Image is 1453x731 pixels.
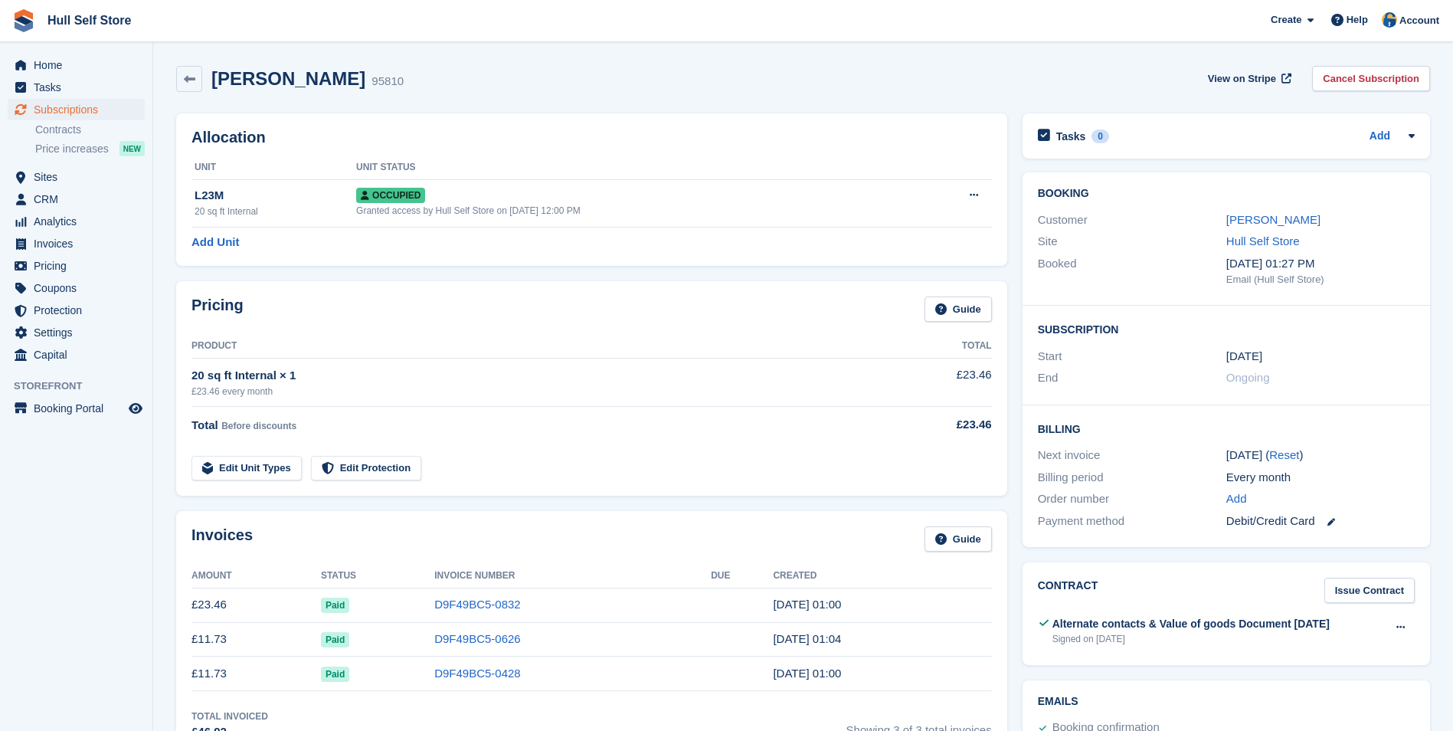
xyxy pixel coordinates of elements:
[8,77,145,98] a: menu
[1382,12,1397,28] img: Hull Self Store
[1038,369,1226,387] div: End
[191,657,321,691] td: £11.73
[211,68,365,89] h2: [PERSON_NAME]
[924,297,992,322] a: Guide
[321,564,434,588] th: Status
[34,255,126,277] span: Pricing
[8,211,145,232] a: menu
[1038,211,1226,229] div: Customer
[1038,578,1098,603] h2: Contract
[321,598,349,613] span: Paid
[1038,233,1226,251] div: Site
[191,156,356,180] th: Unit
[1324,578,1415,603] a: Issue Contract
[191,334,885,359] th: Product
[34,77,126,98] span: Tasks
[773,598,841,611] time: 2025-09-24 00:00:58 UTC
[773,564,991,588] th: Created
[924,526,992,552] a: Guide
[1052,616,1330,632] div: Alternate contacts & Value of goods Document [DATE]
[191,418,218,431] span: Total
[356,188,425,203] span: Occupied
[35,140,145,157] a: Price increases NEW
[1226,213,1320,226] a: [PERSON_NAME]
[221,421,296,431] span: Before discounts
[34,398,126,419] span: Booking Portal
[434,598,521,611] a: D9F49BC5-0832
[1091,129,1109,143] div: 0
[1312,66,1430,91] a: Cancel Subscription
[1226,447,1415,464] div: [DATE] ( )
[1038,447,1226,464] div: Next invoice
[34,300,126,321] span: Protection
[885,358,992,406] td: £23.46
[1226,469,1415,487] div: Every month
[1271,12,1301,28] span: Create
[434,564,711,588] th: Invoice Number
[191,622,321,657] td: £11.73
[191,129,992,146] h2: Allocation
[8,344,145,365] a: menu
[1038,696,1415,708] h2: Emails
[1038,255,1226,287] div: Booked
[8,188,145,210] a: menu
[1226,234,1300,247] a: Hull Self Store
[321,632,349,647] span: Paid
[1226,371,1270,384] span: Ongoing
[356,204,912,218] div: Granted access by Hull Self Store on [DATE] 12:00 PM
[1056,129,1086,143] h2: Tasks
[1038,348,1226,365] div: Start
[1038,421,1415,436] h2: Billing
[356,156,912,180] th: Unit Status
[191,526,253,552] h2: Invoices
[8,398,145,419] a: menu
[8,322,145,343] a: menu
[1399,13,1439,28] span: Account
[191,385,885,398] div: £23.46 every month
[1208,71,1276,87] span: View on Stripe
[1347,12,1368,28] span: Help
[1370,128,1390,146] a: Add
[191,588,321,622] td: £23.46
[1226,272,1415,287] div: Email (Hull Self Store)
[14,379,152,394] span: Storefront
[1226,513,1415,530] div: Debit/Credit Card
[1038,469,1226,487] div: Billing period
[1038,188,1415,200] h2: Booking
[773,632,841,645] time: 2025-08-24 00:04:30 UTC
[434,667,521,680] a: D9F49BC5-0428
[191,234,239,251] a: Add Unit
[8,233,145,254] a: menu
[119,141,145,156] div: NEW
[371,73,404,90] div: 95810
[1226,348,1262,365] time: 2025-07-24 00:00:00 UTC
[191,564,321,588] th: Amount
[12,9,35,32] img: stora-icon-8386f47178a22dfd0bd8f6a31ec36ba5ce8667c1dd55bd0f319d3a0aa187defe.svg
[8,300,145,321] a: menu
[434,632,521,645] a: D9F49BC5-0626
[34,188,126,210] span: CRM
[191,297,244,322] h2: Pricing
[311,456,421,481] a: Edit Protection
[195,205,356,218] div: 20 sq ft Internal
[1038,321,1415,336] h2: Subscription
[1269,448,1299,461] a: Reset
[1226,255,1415,273] div: [DATE] 01:27 PM
[191,456,302,481] a: Edit Unit Types
[126,399,145,418] a: Preview store
[1226,490,1247,508] a: Add
[1052,632,1330,646] div: Signed on [DATE]
[8,99,145,120] a: menu
[885,416,992,434] div: £23.46
[34,54,126,76] span: Home
[191,710,268,723] div: Total Invoiced
[8,166,145,188] a: menu
[34,166,126,188] span: Sites
[8,54,145,76] a: menu
[34,277,126,299] span: Coupons
[773,667,841,680] time: 2025-07-24 00:00:11 UTC
[34,211,126,232] span: Analytics
[34,233,126,254] span: Invoices
[41,8,137,33] a: Hull Self Store
[321,667,349,682] span: Paid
